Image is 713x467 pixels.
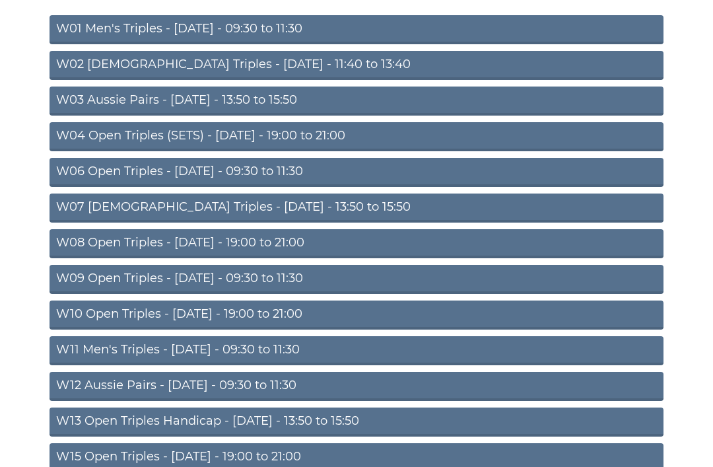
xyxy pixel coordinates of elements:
a: W07 [DEMOGRAPHIC_DATA] Triples - [DATE] - 13:50 to 15:50 [50,194,663,223]
a: W02 [DEMOGRAPHIC_DATA] Triples - [DATE] - 11:40 to 13:40 [50,51,663,80]
a: W09 Open Triples - [DATE] - 09:30 to 11:30 [50,265,663,294]
a: W12 Aussie Pairs - [DATE] - 09:30 to 11:30 [50,372,663,401]
a: W03 Aussie Pairs - [DATE] - 13:50 to 15:50 [50,87,663,116]
a: W04 Open Triples (SETS) - [DATE] - 19:00 to 21:00 [50,122,663,151]
a: W08 Open Triples - [DATE] - 19:00 to 21:00 [50,229,663,258]
a: W10 Open Triples - [DATE] - 19:00 to 21:00 [50,301,663,330]
a: W06 Open Triples - [DATE] - 09:30 to 11:30 [50,158,663,187]
a: W01 Men's Triples - [DATE] - 09:30 to 11:30 [50,15,663,44]
a: W13 Open Triples Handicap - [DATE] - 13:50 to 15:50 [50,408,663,437]
a: W11 Men's Triples - [DATE] - 09:30 to 11:30 [50,336,663,365]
